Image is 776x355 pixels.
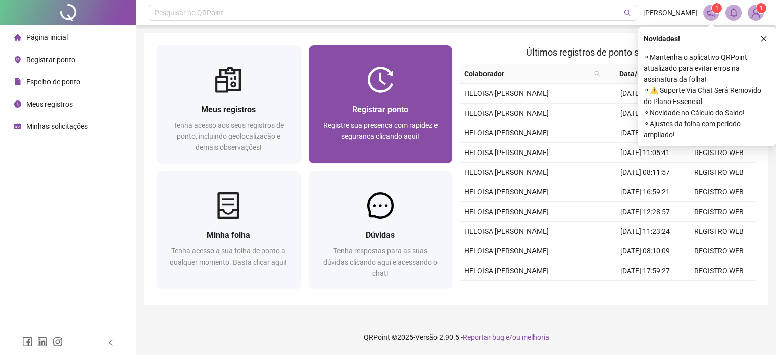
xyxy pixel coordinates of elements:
[682,182,756,202] td: REGISTRO WEB
[608,261,682,281] td: [DATE] 17:59:27
[608,202,682,222] td: [DATE] 12:28:57
[26,33,68,41] span: Página inicial
[37,337,47,347] span: linkedin
[464,188,549,196] span: HELOISA [PERSON_NAME]
[53,337,63,347] span: instagram
[624,9,632,17] span: search
[707,8,716,17] span: notification
[415,333,438,341] span: Versão
[170,247,287,266] span: Tenha acesso a sua folha de ponto a qualquer momento. Basta clicar aqui!
[526,47,690,58] span: Últimos registros de ponto sincronizados
[464,267,549,275] span: HELOISA [PERSON_NAME]
[323,121,438,140] span: Registre sua presença com rapidez e segurança clicando aqui!
[464,168,549,176] span: HELOISA [PERSON_NAME]
[26,56,75,64] span: Registrar ponto
[608,222,682,241] td: [DATE] 11:23:24
[729,8,738,17] span: bell
[644,85,770,107] span: ⚬ ⚠️ Suporte Via Chat Será Removido do Plano Essencial
[644,107,770,118] span: ⚬ Novidade no Cálculo do Saldo!
[644,33,680,44] span: Novidades !
[608,241,682,261] td: [DATE] 08:10:09
[682,241,756,261] td: REGISTRO WEB
[748,5,763,20] img: 91470
[608,163,682,182] td: [DATE] 08:11:57
[608,182,682,202] td: [DATE] 16:59:21
[464,247,549,255] span: HELOISA [PERSON_NAME]
[157,171,301,289] a: Minha folhaTenha acesso a sua folha de ponto a qualquer momento. Basta clicar aqui!
[14,34,21,41] span: home
[643,7,697,18] span: [PERSON_NAME]
[608,143,682,163] td: [DATE] 11:05:41
[682,143,756,163] td: REGISTRO WEB
[464,129,549,137] span: HELOISA [PERSON_NAME]
[136,320,776,355] footer: QRPoint © 2025 - 2.90.5 -
[464,148,549,157] span: HELOISA [PERSON_NAME]
[463,333,549,341] span: Reportar bug e/ou melhoria
[309,171,453,289] a: DúvidasTenha respostas para as suas dúvidas clicando aqui e acessando o chat!
[608,68,664,79] span: Data/Hora
[309,45,453,163] a: Registrar pontoRegistre sua presença com rapidez e segurança clicando aqui!
[464,109,549,117] span: HELOISA [PERSON_NAME]
[756,3,766,13] sup: Atualize o seu contato no menu Meus Dados
[715,5,719,12] span: 1
[682,222,756,241] td: REGISTRO WEB
[644,52,770,85] span: ⚬ Mantenha o aplicativo QRPoint atualizado para evitar erros na assinatura da folha!
[323,247,438,277] span: Tenha respostas para as suas dúvidas clicando aqui e acessando o chat!
[464,68,590,79] span: Colaborador
[14,100,21,108] span: clock-circle
[608,281,682,300] td: [DATE] 12:08:28
[157,45,301,163] a: Meus registrosTenha acesso aos seus registros de ponto, incluindo geolocalização e demais observa...
[682,163,756,182] td: REGISTRO WEB
[644,118,770,140] span: ⚬ Ajustes da folha com período ampliado!
[760,5,763,12] span: 1
[682,281,756,300] td: REGISTRO WEB
[608,84,682,104] td: [DATE] 08:01:55
[366,230,395,240] span: Dúvidas
[26,100,73,108] span: Meus registros
[352,105,408,114] span: Registrar ponto
[107,339,114,346] span: left
[682,261,756,281] td: REGISTRO WEB
[464,208,549,216] span: HELOISA [PERSON_NAME]
[682,202,756,222] td: REGISTRO WEB
[760,35,767,42] span: close
[604,64,676,84] th: Data/Hora
[594,71,600,77] span: search
[592,66,602,81] span: search
[22,337,32,347] span: facebook
[712,3,722,13] sup: 1
[26,122,88,130] span: Minhas solicitações
[14,123,21,130] span: schedule
[608,104,682,123] td: [DATE] 17:59:13
[14,78,21,85] span: file
[14,56,21,63] span: environment
[608,123,682,143] td: [DATE] 12:07:21
[464,89,549,97] span: HELOISA [PERSON_NAME]
[464,227,549,235] span: HELOISA [PERSON_NAME]
[201,105,256,114] span: Meus registros
[173,121,284,151] span: Tenha acesso aos seus registros de ponto, incluindo geolocalização e demais observações!
[26,78,80,86] span: Espelho de ponto
[207,230,250,240] span: Minha folha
